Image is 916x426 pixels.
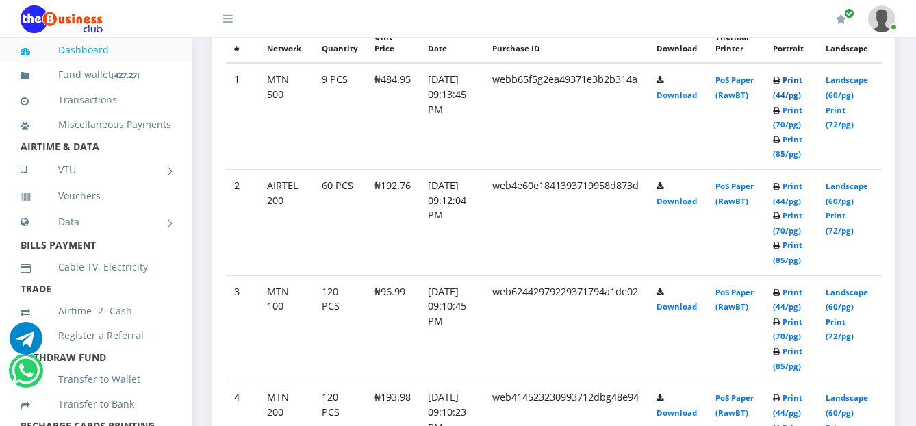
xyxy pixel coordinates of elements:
td: MTN 100 [259,275,314,381]
a: Transfer to Bank [21,388,171,420]
img: User [868,5,895,32]
a: Download [657,90,697,100]
span: Renew/Upgrade Subscription [844,8,854,18]
a: Transfer to Wallet [21,364,171,395]
a: PoS Paper (RawBT) [715,287,754,312]
b: 427.27 [114,70,137,80]
a: Airtime -2- Cash [21,295,171,327]
a: Print (44/pg) [773,287,802,312]
a: PoS Paper (RawBT) [715,75,754,100]
a: Register a Referral [21,320,171,351]
th: Download [648,22,707,63]
a: Landscape (60/pg) [826,287,868,312]
i: Renew/Upgrade Subscription [836,14,846,25]
a: Download [657,408,697,418]
td: ₦192.76 [366,169,420,275]
a: Landscape (60/pg) [826,392,868,418]
th: Portrait [765,22,817,63]
a: Print (70/pg) [773,210,802,236]
a: Chat for support [12,364,40,387]
td: MTN 500 [259,63,314,169]
th: Landscape [817,22,882,63]
th: Network [259,22,314,63]
th: Unit Price [366,22,420,63]
th: Date [420,22,484,63]
td: AIRTEL 200 [259,169,314,275]
a: Print (85/pg) [773,134,802,160]
a: Print (72/pg) [826,105,854,130]
a: Print (70/pg) [773,105,802,130]
a: Fund wallet[427.27] [21,59,171,91]
th: # [226,22,259,63]
a: Print (85/pg) [773,346,802,371]
td: 2 [226,169,259,275]
a: Vouchers [21,180,171,212]
a: Download [657,301,697,312]
th: Purchase ID [484,22,648,63]
a: Print (85/pg) [773,240,802,265]
td: 3 [226,275,259,381]
a: Print (44/pg) [773,392,802,418]
a: Dashboard [21,34,171,66]
a: Landscape (60/pg) [826,181,868,206]
small: [ ] [112,70,140,80]
td: 60 PCS [314,169,366,275]
a: Transactions [21,84,171,116]
td: web62442979229371794a1de02 [484,275,648,381]
a: Miscellaneous Payments [21,109,171,140]
td: [DATE] 09:10:45 PM [420,275,484,381]
img: Logo [21,5,103,33]
a: Print (44/pg) [773,181,802,206]
td: 1 [226,63,259,169]
td: ₦484.95 [366,63,420,169]
th: Thermal Printer [707,22,765,63]
a: Print (72/pg) [826,210,854,236]
a: PoS Paper (RawBT) [715,392,754,418]
a: Download [657,196,697,206]
td: 120 PCS [314,275,366,381]
td: 9 PCS [314,63,366,169]
a: Print (44/pg) [773,75,802,100]
td: webb65f5g2ea49371e3b2b314a [484,63,648,169]
td: [DATE] 09:13:45 PM [420,63,484,169]
td: web4e60e1841393719958d873d [484,169,648,275]
a: Print (72/pg) [826,316,854,342]
a: Data [21,205,171,239]
a: Landscape (60/pg) [826,75,868,100]
td: [DATE] 09:12:04 PM [420,169,484,275]
a: Print (70/pg) [773,316,802,342]
td: ₦96.99 [366,275,420,381]
a: VTU [21,153,171,187]
a: Cable TV, Electricity [21,251,171,283]
a: Chat for support [10,332,42,355]
th: Quantity [314,22,366,63]
a: PoS Paper (RawBT) [715,181,754,206]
